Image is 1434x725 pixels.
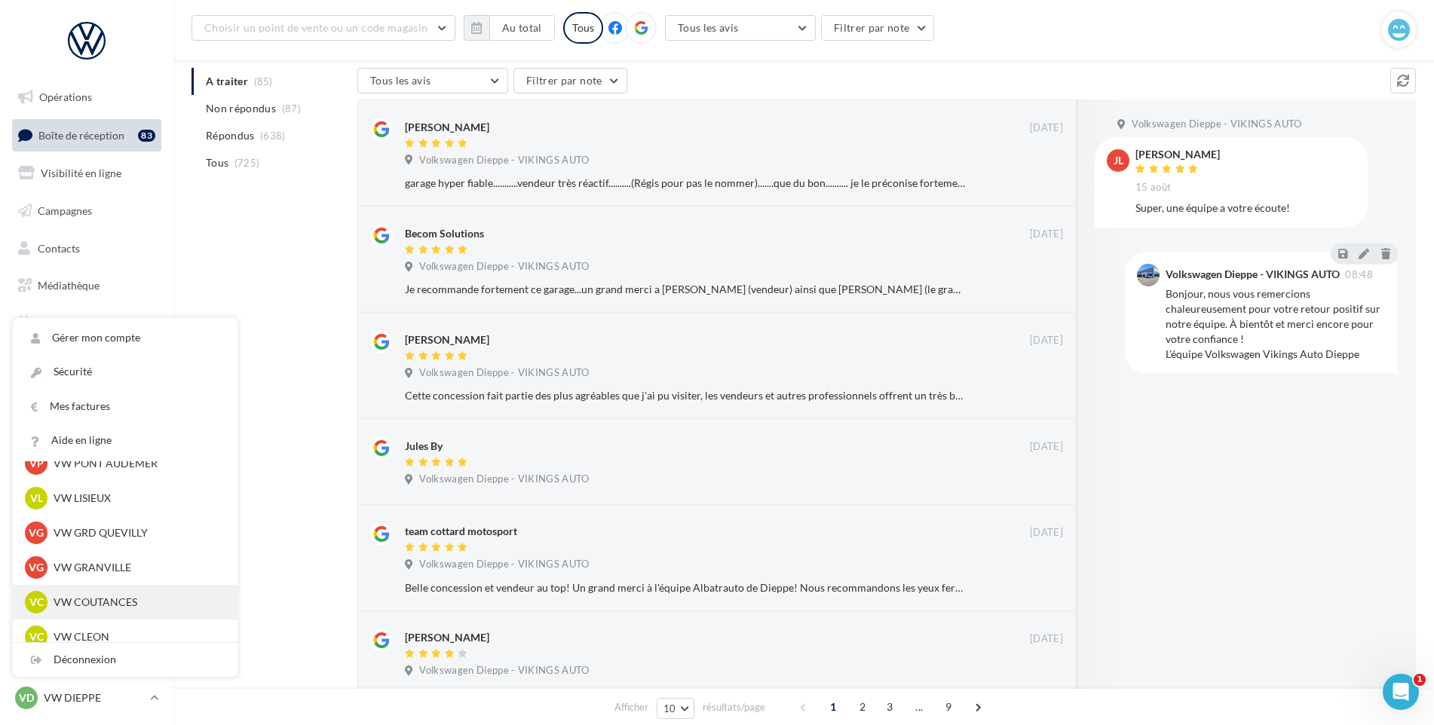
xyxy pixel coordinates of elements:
a: Opérations [9,81,164,113]
span: [DATE] [1030,121,1063,135]
span: VD [19,690,34,705]
div: [PERSON_NAME] [405,630,489,645]
p: VW COUTANCES [54,595,219,610]
span: Répondus [206,128,255,143]
span: 08:48 [1345,270,1373,280]
span: Volkswagen Dieppe - VIKINGS AUTO [419,473,589,486]
button: Tous les avis [665,15,816,41]
a: Boîte de réception83 [9,119,164,151]
div: Jules By [405,439,443,454]
span: Tous les avis [370,74,431,87]
button: Tous les avis [357,68,508,93]
span: Choisir un point de vente ou un code magasin [204,21,427,34]
div: Cette concession fait partie des plus agréables que j'ai pu visiter, les vendeurs et autres profe... [405,388,965,403]
div: [PERSON_NAME] [405,332,489,347]
a: Sécurité [13,355,237,389]
span: [DATE] [1030,334,1063,347]
span: 1 [821,695,845,719]
span: Volkswagen Dieppe - VIKINGS AUTO [419,366,589,380]
span: VP [29,456,44,471]
span: Volkswagen Dieppe - VIKINGS AUTO [419,558,589,571]
div: Becom Solutions [405,226,484,241]
p: VW LISIEUX [54,491,219,506]
a: PLV et print personnalisable [9,345,164,390]
span: Médiathèque [38,279,100,292]
a: Médiathèque [9,270,164,301]
span: Boîte de réception [38,128,124,141]
div: Volkswagen Dieppe - VIKINGS AUTO [1166,269,1340,280]
button: Filtrer par note [513,68,627,93]
span: Volkswagen Dieppe - VIKINGS AUTO [419,260,589,274]
span: Afficher [614,700,648,714]
div: Déconnexion [13,643,237,677]
span: [DATE] [1030,632,1063,646]
div: 83 [138,130,155,142]
button: Au total [464,15,555,41]
span: 9 [936,695,961,719]
span: (725) [234,157,260,169]
a: VD VW DIEPPE [12,684,161,712]
a: Visibilité en ligne [9,158,164,189]
div: Tous [563,12,603,44]
span: [DATE] [1030,526,1063,540]
span: VG [29,560,44,575]
span: 15 août [1135,181,1171,194]
span: Tous les avis [678,21,739,34]
span: Volkswagen Dieppe - VIKINGS AUTO [419,664,589,678]
span: résultats/page [703,700,765,714]
p: VW GRD QUEVILLY [54,525,219,540]
div: [PERSON_NAME] [405,120,489,135]
button: 10 [657,698,695,719]
span: 10 [663,702,676,714]
a: Calendrier [9,307,164,339]
span: 3 [878,695,902,719]
span: [DATE] [1030,228,1063,241]
span: ... [907,695,931,719]
span: Campagnes [38,204,92,217]
div: [PERSON_NAME] [1135,149,1220,160]
a: Campagnes [9,195,164,227]
a: Contacts [9,233,164,265]
button: Choisir un point de vente ou un code magasin [192,15,455,41]
span: 2 [850,695,875,719]
span: (87) [282,102,301,115]
iframe: Intercom live chat [1383,674,1419,710]
span: Visibilité en ligne [41,167,121,179]
a: Mes factures [13,390,237,424]
p: VW CLEON [54,629,219,644]
button: Filtrer par note [821,15,935,41]
div: garage hyper fiable...........vendeur très réactif..........(Régis pour pas le nommer).......que ... [405,176,965,191]
span: 1 [1414,674,1426,686]
a: Gérer mon compte [13,321,237,355]
div: team cottard motosport [405,524,517,539]
span: Contacts [38,241,80,254]
span: Volkswagen Dieppe - VIKINGS AUTO [419,154,589,167]
button: Au total [489,15,555,41]
a: Aide en ligne [13,424,237,457]
span: [DATE] [1030,440,1063,454]
span: Volkswagen Dieppe - VIKINGS AUTO [1132,118,1301,131]
div: Bonjour, nous vous remercions chaleureusement pour votre retour positif sur notre équipe. À bient... [1166,286,1386,362]
div: Je recommande fortement ce garage...un grand merci a [PERSON_NAME] (vendeur) ainsi que [PERSON_NA... [405,282,965,297]
p: VW DIEPPE [44,690,144,705]
span: Tous [206,155,228,170]
div: Super, une équipe a votre écoute! [1135,200,1356,216]
span: VC [29,595,44,610]
span: jl [1114,153,1123,168]
span: VL [30,491,43,506]
a: Campagnes DataOnDemand [9,395,164,439]
span: Opérations [39,90,92,103]
span: Non répondus [206,101,276,116]
p: VW PONT AUDEMER [54,456,219,471]
span: Calendrier [38,317,88,329]
span: (638) [260,130,286,142]
span: VC [29,629,44,644]
p: VW GRANVILLE [54,560,219,575]
span: VG [29,525,44,540]
div: Belle concession et vendeur au top! Un grand merci à l'équipe Albatrauto de Dieppe! Nous recomman... [405,580,965,595]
